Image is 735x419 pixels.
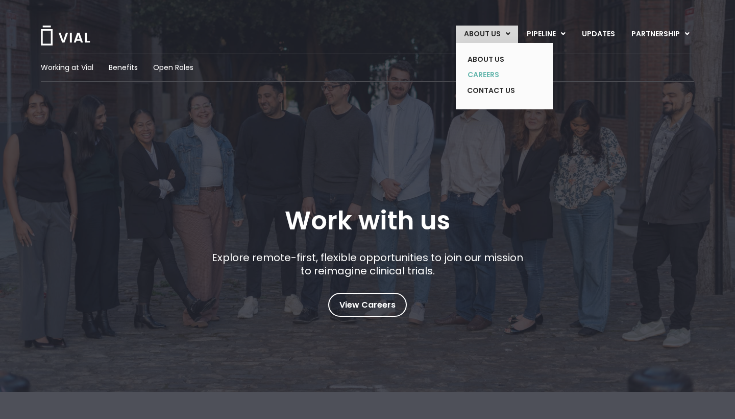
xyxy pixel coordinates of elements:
[208,251,527,277] p: Explore remote-first, flexible opportunities to join our mission to reimagine clinical trials.
[328,293,407,317] a: View Careers
[459,52,534,67] a: ABOUT US
[339,298,396,312] span: View Careers
[459,83,534,99] a: CONTACT US
[519,26,573,43] a: PIPELINEMenu Toggle
[153,62,193,73] a: Open Roles
[623,26,698,43] a: PARTNERSHIPMenu Toggle
[109,62,138,73] a: Benefits
[456,26,518,43] a: ABOUT USMenu Toggle
[40,26,91,45] img: Vial Logo
[459,67,534,83] a: CAREERS
[285,206,450,236] h1: Work with us
[41,62,93,73] a: Working at Vial
[574,26,623,43] a: UPDATES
